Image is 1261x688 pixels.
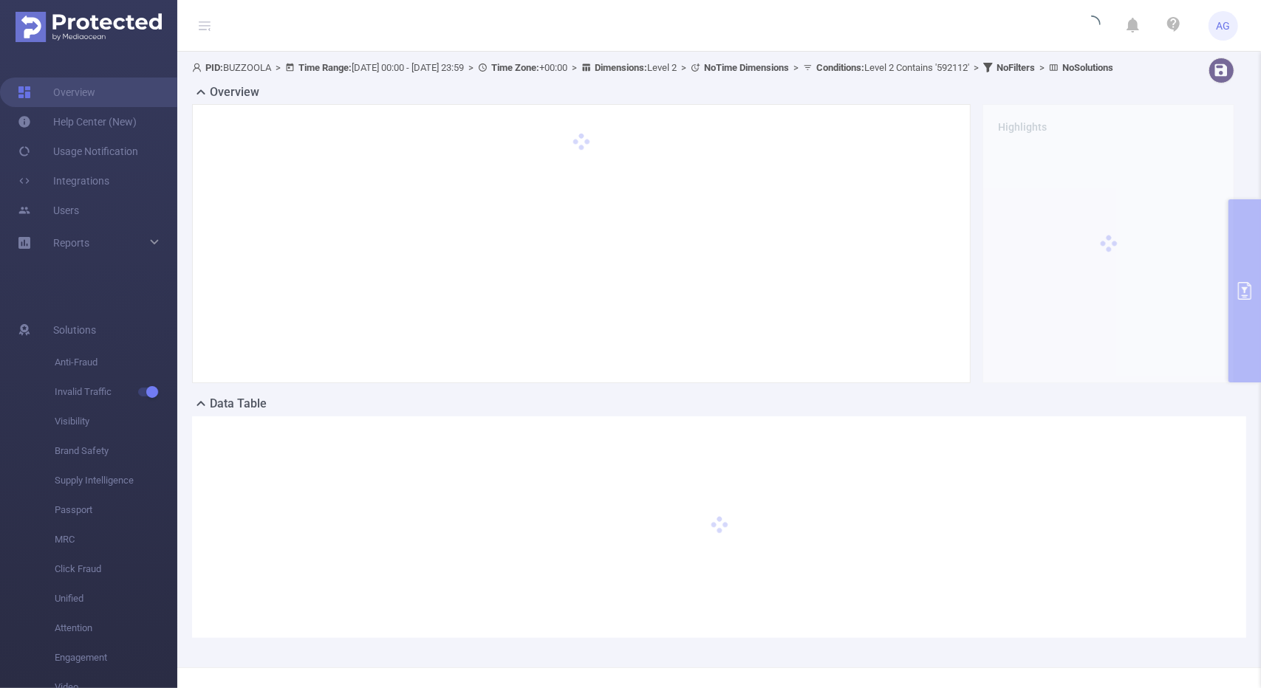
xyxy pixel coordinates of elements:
span: > [567,62,581,73]
span: > [1035,62,1049,73]
span: Click Fraud [55,554,177,584]
b: No Filters [997,62,1035,73]
a: Usage Notification [18,137,138,166]
span: > [464,62,478,73]
a: Integrations [18,166,109,196]
span: Visibility [55,407,177,436]
h2: Overview [210,83,259,101]
b: Time Zone: [491,62,539,73]
span: Invalid Traffic [55,377,177,407]
i: icon: user [192,63,205,72]
b: PID: [205,62,223,73]
b: Time Range: [298,62,352,73]
span: BUZZOOLA [DATE] 00:00 - [DATE] 23:59 +00:00 [192,62,1113,73]
span: Attention [55,613,177,643]
span: AG [1217,11,1231,41]
h2: Data Table [210,395,267,413]
span: Supply Intelligence [55,466,177,495]
span: MRC [55,525,177,554]
a: Reports [53,228,89,258]
span: Engagement [55,643,177,672]
span: Solutions [53,315,96,345]
span: Anti-Fraud [55,348,177,377]
a: Help Center (New) [18,107,137,137]
span: Brand Safety [55,436,177,466]
span: Unified [55,584,177,613]
span: Level 2 [595,62,677,73]
span: Reports [53,237,89,249]
span: Level 2 Contains '592112' [816,62,969,73]
span: > [789,62,803,73]
a: Overview [18,78,95,107]
img: Protected Media [16,12,162,42]
span: > [969,62,983,73]
a: Users [18,196,79,225]
b: Conditions : [816,62,864,73]
i: icon: loading [1083,16,1101,36]
b: Dimensions : [595,62,647,73]
span: > [271,62,285,73]
b: No Solutions [1062,62,1113,73]
b: No Time Dimensions [704,62,789,73]
span: > [677,62,691,73]
span: Passport [55,495,177,525]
